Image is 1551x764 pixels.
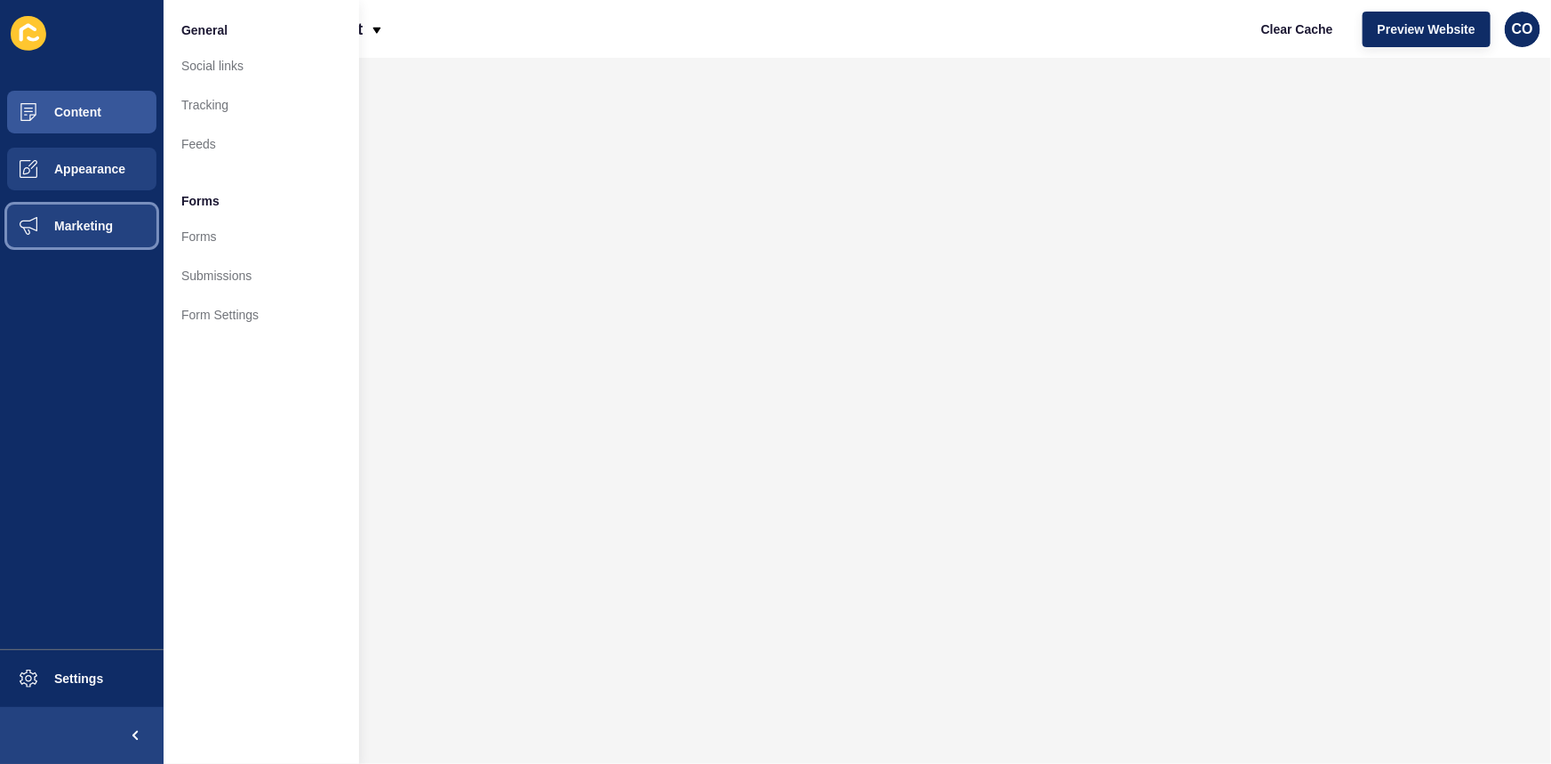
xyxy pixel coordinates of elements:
[164,256,359,295] a: Submissions
[164,217,359,256] a: Forms
[181,21,228,39] span: General
[181,192,220,210] span: Forms
[1261,20,1333,38] span: Clear Cache
[1363,12,1491,47] button: Preview Website
[164,125,359,164] a: Feeds
[164,85,359,125] a: Tracking
[164,295,359,334] a: Form Settings
[1512,20,1533,38] span: CO
[164,46,359,85] a: Social links
[1246,12,1348,47] button: Clear Cache
[1378,20,1475,38] span: Preview Website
